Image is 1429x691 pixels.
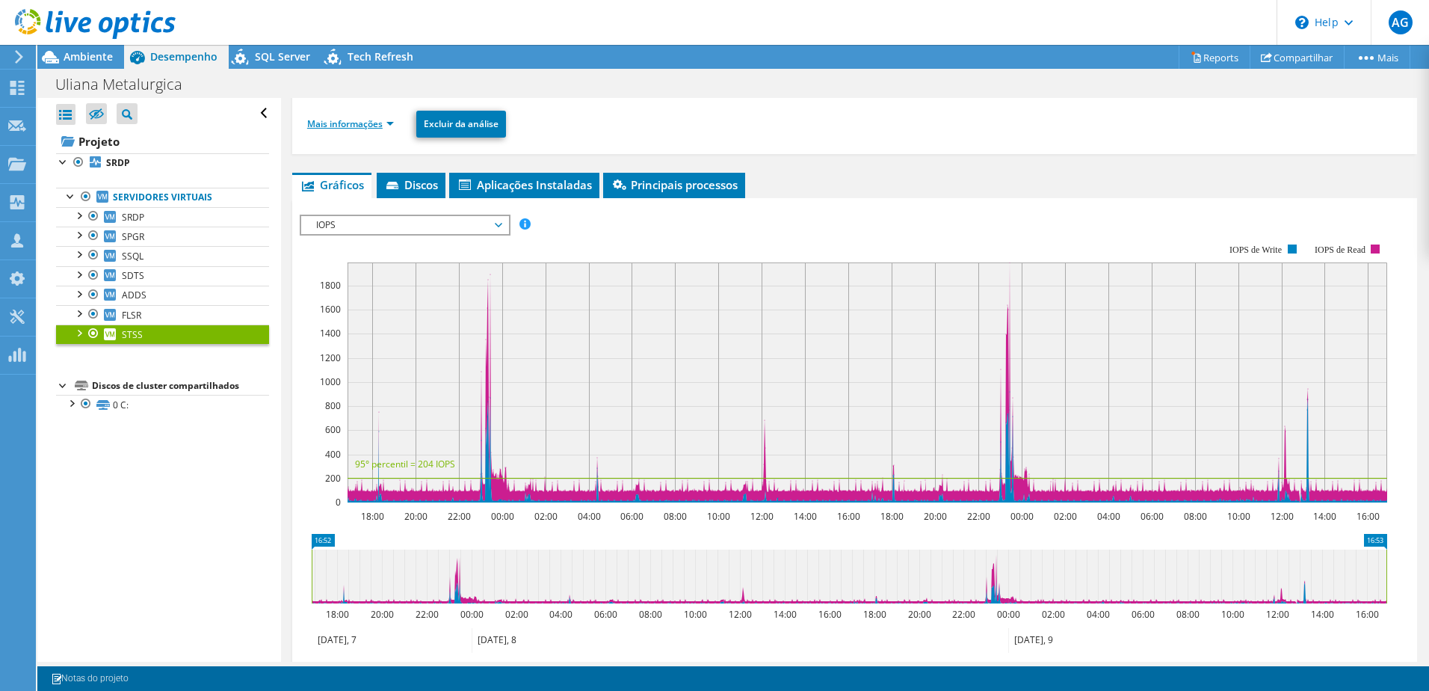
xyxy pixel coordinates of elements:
text: IOPS de Read [1315,245,1365,255]
text: 08:00 [1176,608,1199,621]
text: 14:00 [793,510,816,523]
text: 16:00 [1356,510,1379,523]
text: 08:00 [1183,510,1206,523]
text: 08:00 [663,510,686,523]
text: 14:00 [1310,608,1333,621]
span: ADDS [122,289,146,301]
text: 10:00 [1220,608,1244,621]
text: 600 [325,423,341,436]
text: 04:00 [1086,608,1109,621]
text: 22:00 [415,608,438,621]
text: 10:00 [683,608,706,621]
a: 0 C: [56,395,269,414]
span: SQL Server [255,49,310,64]
text: 18:00 [862,608,886,621]
text: 00:00 [996,608,1019,621]
span: AG [1389,10,1413,34]
span: STSS [122,328,143,341]
span: Gráficos [300,177,364,192]
span: SDTS [122,269,144,282]
text: 800 [325,399,341,412]
text: 10:00 [1226,510,1250,523]
a: FLSR [56,305,269,325]
a: Servidores virtuais [56,188,269,207]
text: 02:00 [534,510,557,523]
text: 200 [325,472,341,485]
a: SRDP [56,153,269,173]
text: 95° percentil = 204 IOPS [355,458,455,470]
text: 1800 [320,279,341,292]
text: 02:00 [1053,510,1076,523]
text: 16:00 [818,608,841,621]
span: Desempenho [150,49,217,64]
text: 06:00 [620,510,643,523]
span: Discos [384,177,438,192]
text: 1000 [320,375,341,388]
b: SRDP [106,156,130,169]
a: Excluir da análise [416,111,506,138]
div: Discos de cluster compartilhados [92,377,269,395]
text: 04:00 [1096,510,1120,523]
text: 18:00 [880,510,903,523]
text: 06:00 [1140,510,1163,523]
a: SDTS [56,266,269,286]
span: Tech Refresh [348,49,413,64]
span: Aplicações Instaladas [457,177,592,192]
text: 12:00 [728,608,751,621]
text: 20:00 [404,510,427,523]
text: 22:00 [447,510,470,523]
a: Projeto [56,129,269,153]
text: IOPS de Write [1229,245,1282,255]
text: 0 [336,496,341,509]
text: 18:00 [360,510,383,523]
text: 1600 [320,303,341,316]
a: ADDS [56,286,269,305]
a: Reports [1179,46,1250,69]
text: 400 [325,448,341,461]
text: 1200 [320,351,341,364]
a: Compartilhar [1250,46,1345,69]
span: SSQL [122,250,143,262]
span: IOPS [309,216,501,234]
text: 16:00 [1355,608,1378,621]
text: 20:00 [370,608,393,621]
text: 1400 [320,327,341,340]
text: 12:00 [1270,510,1293,523]
span: Principais processos [611,177,738,192]
text: 12:00 [1265,608,1288,621]
text: 06:00 [593,608,617,621]
text: 16:00 [836,510,859,523]
text: 12:00 [750,510,773,523]
a: Mais [1344,46,1410,69]
a: STSS [56,325,269,344]
text: 08:00 [638,608,661,621]
text: 00:00 [460,608,483,621]
a: Mais informações [307,117,394,130]
a: SSQL [56,246,269,265]
text: 22:00 [951,608,975,621]
text: 14:00 [773,608,796,621]
text: 04:00 [577,510,600,523]
span: SPGR [122,230,144,243]
text: 00:00 [490,510,513,523]
svg: \n [1295,16,1309,29]
text: 20:00 [907,608,930,621]
text: 02:00 [1041,608,1064,621]
text: 00:00 [1010,510,1033,523]
text: 14:00 [1312,510,1336,523]
text: 04:00 [549,608,572,621]
h1: Uliana Metalurgica [49,76,206,93]
text: 22:00 [966,510,990,523]
text: 02:00 [504,608,528,621]
span: SRDP [122,211,144,224]
a: SPGR [56,227,269,246]
a: SRDP [56,207,269,227]
text: 10:00 [706,510,729,523]
text: 06:00 [1131,608,1154,621]
a: Notas do projeto [40,669,139,688]
text: 18:00 [325,608,348,621]
span: FLSR [122,309,141,322]
text: 20:00 [923,510,946,523]
span: Ambiente [64,49,113,64]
